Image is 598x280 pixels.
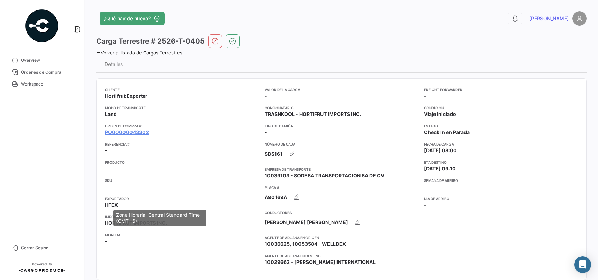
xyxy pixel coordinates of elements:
[265,235,419,241] app-card-info-title: Agente de Aduana en Origen
[105,201,118,208] span: HFEX
[265,141,419,147] app-card-info-title: Número de Caja
[424,165,456,172] span: [DATE] 09:10
[265,87,419,93] app-card-info-title: Valor de la Carga
[21,245,75,251] span: Cerrar Sesión
[265,105,419,111] app-card-info-title: Consignatario
[6,66,78,78] a: Órdenes de Compra
[265,172,384,179] span: 10039103 - SODESA TRANSPORTACION SA DE CV
[265,129,267,136] span: -
[424,105,578,111] app-card-info-title: Condición
[572,11,587,26] img: placeholder-user.png
[105,87,259,93] app-card-info-title: Cliente
[105,105,259,111] app-card-info-title: Modo de Transporte
[424,87,578,93] app-card-info-title: Freight Forwarder
[265,111,361,118] span: TRASNKOOL - HORTIFRUT IMPORTS INC.
[574,256,591,273] div: Abrir Intercom Messenger
[265,210,419,215] app-card-info-title: Conductores
[105,214,259,220] app-card-info-title: Importador
[529,15,569,22] span: [PERSON_NAME]
[24,8,59,43] img: powered-by.png
[265,93,267,100] span: -
[424,183,426,190] span: -
[424,141,578,147] app-card-info-title: Fecha de carga
[265,167,419,172] app-card-info-title: Empresa de Transporte
[105,141,259,147] app-card-info-title: Referencia #
[6,78,78,90] a: Workspace
[105,129,149,136] a: PO00000043302
[424,178,578,183] app-card-info-title: Semana de Arribo
[105,178,259,183] app-card-info-title: SKU
[424,123,578,129] app-card-info-title: Estado
[105,220,167,227] span: HORTIFRUT IMPORTS INC.
[105,232,259,238] app-card-info-title: Moneda
[265,150,282,157] span: SDS161
[105,196,259,201] app-card-info-title: Exportador
[105,165,107,172] span: -
[105,238,107,245] span: -
[265,123,419,129] app-card-info-title: Tipo de Camión
[424,196,578,201] app-card-info-title: Día de Arribo
[105,160,259,165] app-card-info-title: Producto
[265,259,376,266] span: 10029662 - [PERSON_NAME] INTERNATIONAL
[21,81,75,87] span: Workspace
[424,201,426,208] span: -
[105,183,107,190] span: -
[424,93,426,100] span: -
[96,50,182,56] a: Volver al listado de Cargas Terrestres
[265,219,348,226] span: [PERSON_NAME] [PERSON_NAME]
[104,15,151,22] span: ¿Qué hay de nuevo?
[21,69,75,75] span: Órdenes de Compra
[105,61,123,67] div: Detalles
[424,129,470,136] span: Check In en Parada
[265,185,419,190] app-card-info-title: Placa #
[6,54,78,66] a: Overview
[424,147,457,154] span: [DATE] 08:00
[265,241,346,248] span: 10036625, 10053584 - WELLDEX
[424,111,456,118] span: Viaje Iniciado
[105,111,117,118] span: Land
[113,210,206,226] div: Zona Horaria: Central Standard Time (GMT -6)
[424,160,578,165] app-card-info-title: ETA Destino
[265,194,287,201] span: A90169A
[21,57,75,64] span: Overview
[96,36,205,46] h3: Carga Terrestre # 2526-T-0405
[105,123,259,129] app-card-info-title: Orden de Compra #
[105,93,147,100] span: Hortifrut Exporter
[100,12,165,25] button: ¿Qué hay de nuevo?
[105,147,107,154] span: -
[265,253,419,259] app-card-info-title: Agente de Aduana en Destino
